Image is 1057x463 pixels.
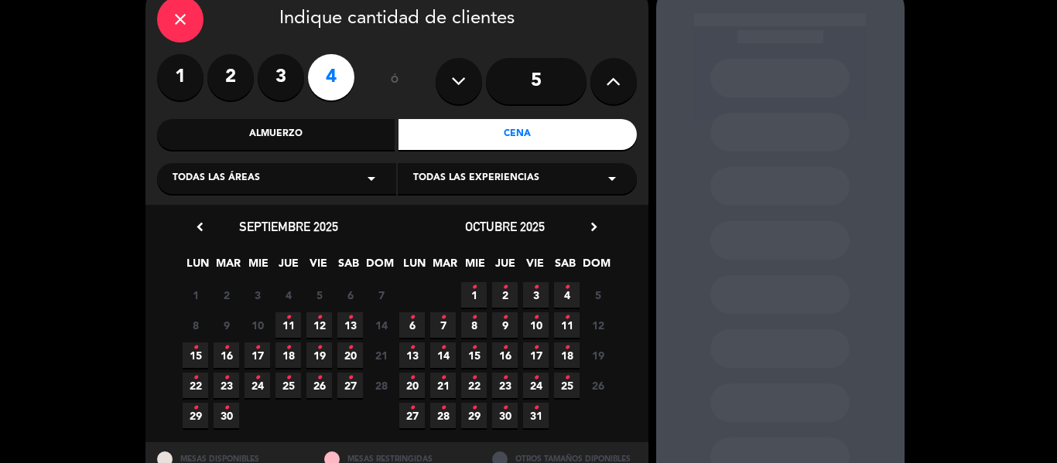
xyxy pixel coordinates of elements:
span: 21 [430,373,456,398]
span: DOM [366,254,392,280]
span: 11 [554,312,580,338]
span: JUE [492,254,518,280]
i: • [224,335,229,360]
span: 16 [214,342,239,368]
label: 4 [308,54,354,100]
span: 14 [430,342,456,368]
span: MIE [245,254,271,280]
i: • [471,366,477,390]
i: • [193,366,198,390]
span: 1 [461,282,487,308]
span: 13 [399,342,425,368]
span: 12 [585,312,611,338]
span: MIE [462,254,487,280]
span: 6 [337,282,363,308]
span: SAB [552,254,578,280]
i: • [316,305,322,330]
span: 2 [492,282,518,308]
i: • [502,335,508,360]
i: chevron_right [586,219,602,235]
span: LUN [185,254,210,280]
i: arrow_drop_down [362,169,381,188]
i: • [502,396,508,420]
span: 23 [214,373,239,398]
span: 30 [214,403,239,428]
i: • [409,335,415,360]
span: 9 [492,312,518,338]
i: • [440,396,446,420]
span: 8 [461,312,487,338]
span: 23 [492,373,518,398]
span: JUE [275,254,301,280]
i: • [286,305,291,330]
span: 26 [306,373,332,398]
span: 29 [461,403,487,428]
span: 28 [368,373,394,398]
i: • [471,335,477,360]
i: • [440,366,446,390]
i: chevron_left [192,219,208,235]
span: 26 [585,373,611,398]
span: 9 [214,312,239,338]
i: • [533,305,539,330]
i: • [316,335,322,360]
span: 22 [183,373,208,398]
i: • [409,366,415,390]
i: • [316,366,322,390]
span: MAR [215,254,241,280]
span: MAR [432,254,457,280]
i: • [224,366,229,390]
span: septiembre 2025 [239,219,338,234]
span: 7 [430,312,456,338]
span: 15 [461,342,487,368]
span: 2 [214,282,239,308]
span: 8 [183,312,208,338]
i: arrow_drop_down [603,169,621,188]
i: • [347,305,353,330]
i: close [171,10,190,29]
i: • [440,305,446,330]
span: 5 [585,282,611,308]
span: 12 [306,312,332,338]
span: 28 [430,403,456,428]
i: • [502,366,508,390]
i: • [533,366,539,390]
i: • [564,305,570,330]
i: • [255,366,260,390]
span: 19 [306,342,332,368]
label: 3 [258,54,304,100]
span: 13 [337,312,363,338]
span: 18 [275,342,301,368]
span: 19 [585,342,611,368]
div: Cena [399,119,637,150]
span: 5 [306,282,332,308]
label: 2 [207,54,254,100]
i: • [533,396,539,420]
span: SAB [336,254,361,280]
span: 3 [245,282,270,308]
i: • [347,366,353,390]
span: 10 [245,312,270,338]
span: 25 [554,373,580,398]
i: • [440,335,446,360]
span: 31 [523,403,549,428]
span: 20 [337,342,363,368]
span: 16 [492,342,518,368]
i: • [533,335,539,360]
i: • [564,366,570,390]
span: Todas las experiencias [413,171,539,186]
i: • [193,335,198,360]
i: • [471,305,477,330]
span: 6 [399,312,425,338]
label: 1 [157,54,204,100]
span: 3 [523,282,549,308]
span: 20 [399,373,425,398]
i: • [564,335,570,360]
i: • [193,396,198,420]
span: 24 [245,373,270,398]
span: 27 [399,403,425,428]
span: 29 [183,403,208,428]
i: • [224,396,229,420]
span: 1 [183,282,208,308]
i: • [533,275,539,300]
